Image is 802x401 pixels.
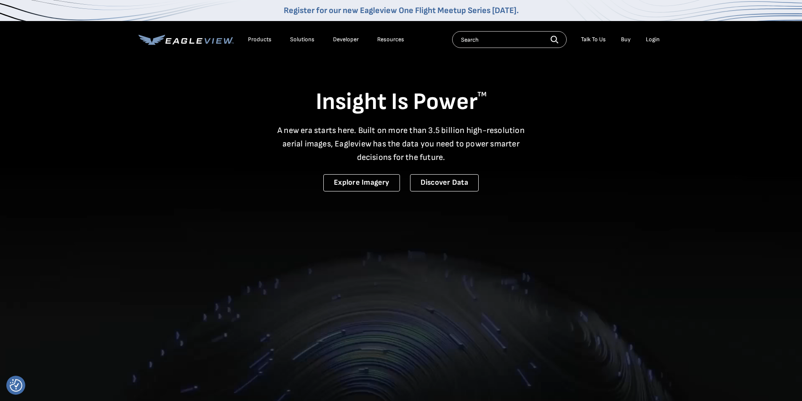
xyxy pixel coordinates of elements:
[10,379,22,392] img: Revisit consent button
[581,36,606,43] div: Talk To Us
[272,124,530,164] p: A new era starts here. Built on more than 3.5 billion high-resolution aerial images, Eagleview ha...
[139,88,664,117] h1: Insight Is Power
[621,36,631,43] a: Buy
[646,36,660,43] div: Login
[377,36,404,43] div: Resources
[248,36,272,43] div: Products
[410,174,479,191] a: Discover Data
[284,5,519,16] a: Register for our new Eagleview One Flight Meetup Series [DATE].
[477,90,487,98] sup: TM
[452,31,567,48] input: Search
[323,174,400,191] a: Explore Imagery
[290,36,314,43] div: Solutions
[10,379,22,392] button: Consent Preferences
[333,36,359,43] a: Developer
